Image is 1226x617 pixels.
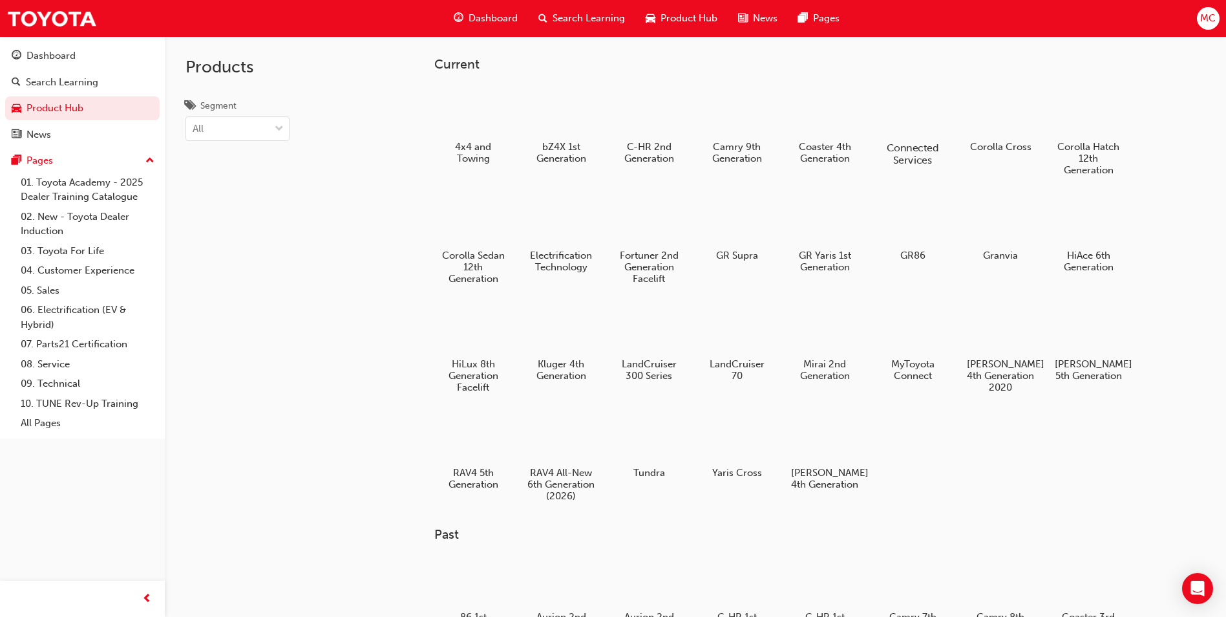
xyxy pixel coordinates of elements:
a: 04. Customer Experience [16,261,160,281]
span: guage-icon [12,50,21,62]
a: Camry 9th Generation [698,82,776,169]
a: LandCruiser 300 Series [610,299,688,386]
a: Coaster 4th Generation [786,82,863,169]
button: Pages [5,149,160,173]
h5: RAV4 5th Generation [439,467,507,490]
a: [PERSON_NAME] 4th Generation 2020 [962,299,1039,398]
a: news-iconNews [728,5,788,32]
h5: [PERSON_NAME] 5th Generation [1055,358,1123,382]
h5: HiAce 6th Generation [1055,250,1123,273]
img: Trak [6,4,97,33]
a: 4x4 and Towing [434,82,512,169]
h5: GR86 [879,250,947,261]
h5: LandCruiser 300 Series [615,358,683,382]
span: guage-icon [454,10,463,27]
a: 07. Parts21 Certification [16,334,160,354]
h5: Mirai 2nd Generation [791,358,859,382]
h5: [PERSON_NAME] 4th Generation [791,467,859,490]
a: Connected Services [874,82,951,169]
div: Pages [26,153,53,168]
div: Open Intercom Messenger [1182,573,1213,604]
a: Search Learning [5,70,160,94]
a: GR Yaris 1st Generation [786,191,863,277]
a: GR86 [874,191,951,266]
a: 06. Electrification (EV & Hybrid) [16,300,160,334]
h5: Fortuner 2nd Generation Facelift [615,250,683,285]
h5: Corolla Hatch 12th Generation [1055,141,1123,176]
h5: MyToyota Connect [879,358,947,382]
a: Dashboard [5,44,160,68]
h5: [PERSON_NAME] 4th Generation 2020 [967,358,1035,393]
h5: Yaris Cross [703,467,771,479]
span: search-icon [12,77,21,89]
a: Tundra [610,408,688,483]
a: [PERSON_NAME] 5th Generation [1050,299,1127,386]
a: HiAce 6th Generation [1050,191,1127,277]
a: Mirai 2nd Generation [786,299,863,386]
button: MC [1197,7,1220,30]
h5: Tundra [615,467,683,479]
span: news-icon [738,10,748,27]
a: C-HR 2nd Generation [610,82,688,169]
a: Yaris Cross [698,408,776,483]
div: Segment [200,100,237,113]
span: Dashboard [469,11,518,26]
span: tags-icon [185,101,195,113]
div: Dashboard [26,49,76,63]
a: Corolla Sedan 12th Generation [434,191,512,289]
a: 03. Toyota For Life [16,241,160,261]
h5: Corolla Cross [967,141,1035,153]
a: search-iconSearch Learning [528,5,635,32]
a: RAV4 All-New 6th Generation (2026) [522,408,600,506]
h5: Coaster 4th Generation [791,141,859,164]
span: car-icon [646,10,655,27]
span: news-icon [12,129,21,141]
div: All [193,122,204,136]
h5: RAV4 All-New 6th Generation (2026) [527,467,595,502]
h5: Electrification Technology [527,250,595,273]
span: pages-icon [798,10,808,27]
a: All Pages [16,413,160,433]
h3: Current [434,57,1168,72]
a: Fortuner 2nd Generation Facelift [610,191,688,289]
h5: C-HR 2nd Generation [615,141,683,164]
a: Electrification Technology [522,191,600,277]
a: bZ4X 1st Generation [522,82,600,169]
span: car-icon [12,103,21,114]
a: LandCruiser 70 [698,299,776,386]
span: search-icon [538,10,547,27]
a: [PERSON_NAME] 4th Generation [786,408,863,495]
h5: LandCruiser 70 [703,358,771,382]
span: MC [1200,11,1216,26]
a: 05. Sales [16,281,160,301]
h5: 4x4 and Towing [439,141,507,164]
span: Pages [813,11,840,26]
h5: bZ4X 1st Generation [527,141,595,164]
h5: Connected Services [877,142,949,166]
a: GR Supra [698,191,776,266]
span: Search Learning [553,11,625,26]
div: News [26,127,51,142]
a: Corolla Cross [962,82,1039,157]
a: 02. New - Toyota Dealer Induction [16,207,160,241]
h5: Granvia [967,250,1035,261]
h5: Kluger 4th Generation [527,358,595,382]
button: DashboardSearch LearningProduct HubNews [5,41,160,149]
span: News [753,11,777,26]
h5: HiLux 8th Generation Facelift [439,358,507,393]
a: Granvia [962,191,1039,266]
a: Kluger 4th Generation [522,299,600,386]
h3: Past [434,527,1168,542]
span: up-icon [145,153,154,169]
a: 10. TUNE Rev-Up Training [16,394,160,414]
h5: GR Yaris 1st Generation [791,250,859,273]
h5: GR Supra [703,250,771,261]
a: 08. Service [16,354,160,374]
h5: Camry 9th Generation [703,141,771,164]
a: HiLux 8th Generation Facelift [434,299,512,398]
h5: Corolla Sedan 12th Generation [439,250,507,285]
a: 09. Technical [16,374,160,394]
a: car-iconProduct Hub [635,5,728,32]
